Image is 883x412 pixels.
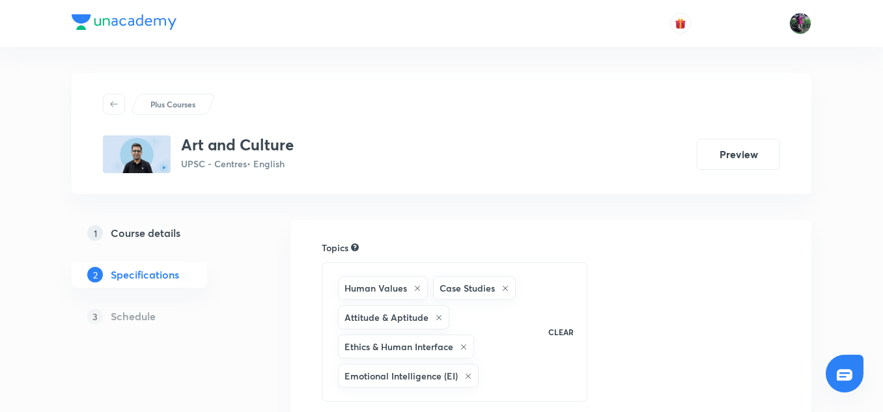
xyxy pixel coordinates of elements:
[103,135,171,173] img: 9d89896b61234093a7f2b9958d7e20bc.jpg
[670,13,691,34] button: avatar
[344,310,428,324] h6: Attitude & Aptitude
[181,135,294,154] h3: Art and Culture
[72,14,176,30] img: Company Logo
[548,326,574,338] p: CLEAR
[181,157,294,171] p: UPSC - Centres • English
[111,267,179,282] h5: Specifications
[697,139,780,170] button: Preview
[72,220,249,246] a: 1Course details
[675,18,686,29] img: avatar
[344,340,453,353] h6: Ethics & Human Interface
[440,281,495,295] h6: Case Studies
[344,281,407,295] h6: Human Values
[87,225,103,241] p: 1
[111,225,180,241] h5: Course details
[72,14,176,33] a: Company Logo
[111,309,156,324] h5: Schedule
[322,241,348,254] h6: Topics
[87,267,103,282] p: 2
[87,309,103,324] p: 3
[789,12,811,34] img: Ravishekhar Kumar
[344,369,458,383] h6: Emotional Intelligence (EI)
[351,241,359,253] div: Search for topics
[150,98,195,110] p: Plus Courses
